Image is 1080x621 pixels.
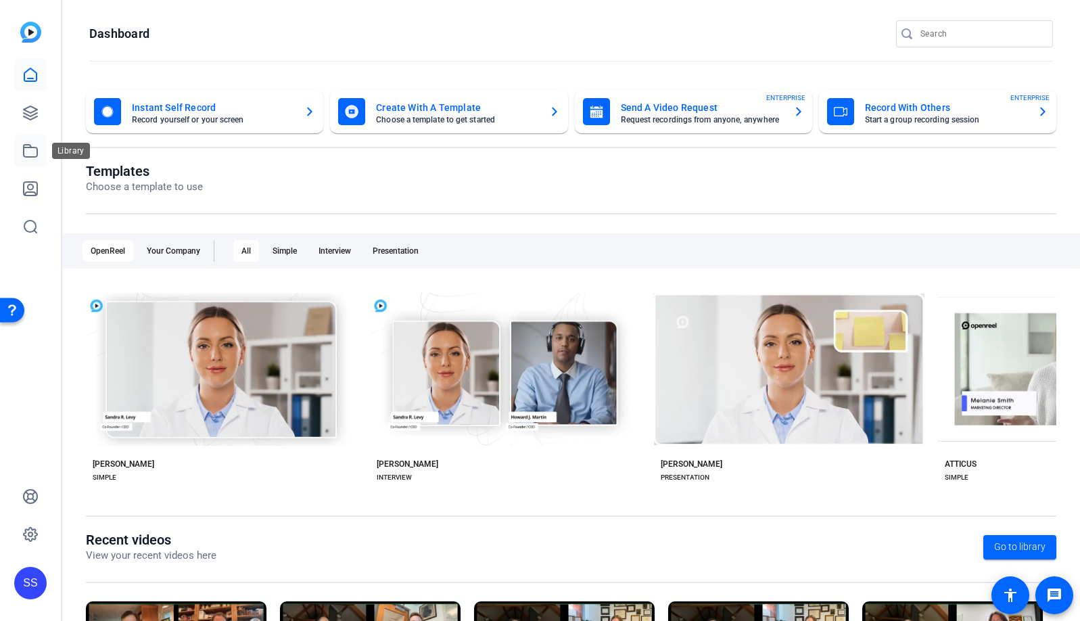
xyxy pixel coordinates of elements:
[233,240,259,262] div: All
[132,99,294,116] mat-card-title: Instant Self Record
[139,240,208,262] div: Your Company
[86,548,216,563] p: View your recent videos here
[945,472,968,483] div: SIMPLE
[575,90,812,133] button: Send A Video RequestRequest recordings from anyone, anywhereENTERPRISE
[14,567,47,599] div: SS
[920,26,1042,42] input: Search
[376,99,538,116] mat-card-title: Create With A Template
[945,459,977,469] div: ATTICUS
[93,459,154,469] div: [PERSON_NAME]
[1002,587,1018,603] mat-icon: accessibility
[377,472,412,483] div: INTERVIEW
[1010,93,1050,103] span: ENTERPRISE
[661,472,709,483] div: PRESENTATION
[93,472,116,483] div: SIMPLE
[86,163,203,179] h1: Templates
[264,240,305,262] div: Simple
[376,116,538,124] mat-card-subtitle: Choose a template to get started
[865,99,1027,116] mat-card-title: Record With Others
[1046,587,1062,603] mat-icon: message
[766,93,805,103] span: ENTERPRISE
[994,540,1046,554] span: Go to library
[865,116,1027,124] mat-card-subtitle: Start a group recording session
[20,22,41,43] img: blue-gradient.svg
[365,240,427,262] div: Presentation
[89,26,149,42] h1: Dashboard
[86,179,203,195] p: Choose a template to use
[86,90,323,133] button: Instant Self RecordRecord yourself or your screen
[310,240,359,262] div: Interview
[983,535,1056,559] a: Go to library
[621,99,782,116] mat-card-title: Send A Video Request
[819,90,1056,133] button: Record With OthersStart a group recording sessionENTERPRISE
[86,532,216,548] h1: Recent videos
[330,90,567,133] button: Create With A TemplateChoose a template to get started
[83,240,133,262] div: OpenReel
[621,116,782,124] mat-card-subtitle: Request recordings from anyone, anywhere
[52,143,90,159] div: Library
[377,459,438,469] div: [PERSON_NAME]
[132,116,294,124] mat-card-subtitle: Record yourself or your screen
[661,459,722,469] div: [PERSON_NAME]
